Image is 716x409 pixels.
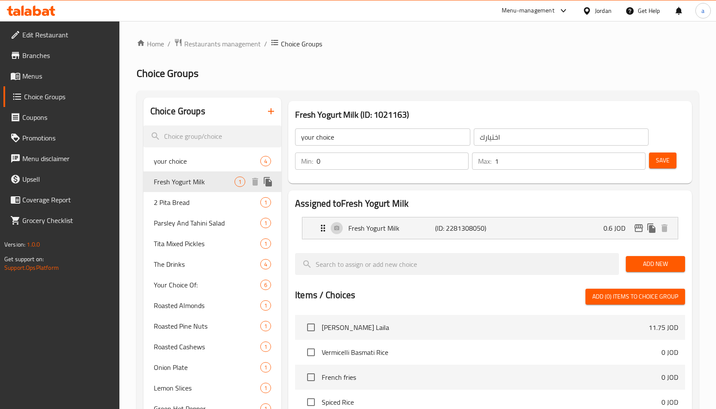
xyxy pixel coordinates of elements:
button: delete [658,222,671,235]
a: Promotions [3,128,119,148]
p: (ID: 2281308050) [435,223,493,233]
span: 1 [261,219,271,227]
a: Coupons [3,107,119,128]
span: 6 [261,281,271,289]
h2: Choice Groups [150,105,205,118]
div: Roasted Almonds1 [143,295,281,316]
span: Add (0) items to choice group [592,291,678,302]
li: Expand [295,214,685,243]
div: Expand [302,217,678,239]
p: 0 JOD [661,372,678,382]
div: Choices [260,383,271,393]
span: The Drinks [154,259,260,269]
div: Tita Mixed Pickles1 [143,233,281,254]
div: Choices [260,259,271,269]
p: Max: [478,156,491,166]
button: edit [632,222,645,235]
a: Menus [3,66,119,86]
span: Menus [22,71,113,81]
p: 0 JOD [661,347,678,357]
div: Lemon Slices1 [143,378,281,398]
p: 0 JOD [661,397,678,407]
span: 1 [261,343,271,351]
div: Choices [260,342,271,352]
span: Select choice [302,343,320,361]
h2: Items / Choices [295,289,355,302]
span: 4 [261,260,271,269]
button: delete [249,175,262,188]
span: 1 [261,322,271,330]
a: Support.OpsPlatform [4,262,59,273]
a: Choice Groups [3,86,119,107]
div: Your Choice Of:6 [143,275,281,295]
a: Home [137,39,164,49]
div: Onion Plate1 [143,357,281,378]
div: your choice4 [143,151,281,171]
p: Min: [301,156,313,166]
span: Roasted Pine Nuts [154,321,260,331]
span: Fresh Yogurt Milk [154,177,235,187]
span: 2 Pita Bread [154,197,260,208]
div: Fresh Yogurt Milk1deleteduplicate [143,171,281,192]
span: Parsley And Tahini Salad [154,218,260,228]
h2: Assigned to Fresh Yogurt Milk [295,197,685,210]
span: Coverage Report [22,195,113,205]
button: Add (0) items to choice group [585,289,685,305]
a: Menu disclaimer [3,148,119,169]
span: Lemon Slices [154,383,260,393]
span: 1 [235,178,245,186]
div: Choices [260,156,271,166]
span: Select choice [302,318,320,336]
div: Jordan [595,6,612,15]
div: Menu-management [502,6,555,16]
span: Choice Groups [24,92,113,102]
div: Choices [260,218,271,228]
span: Your Choice Of: [154,280,260,290]
span: Select choice [302,368,320,386]
div: Parsley And Tahini Salad1 [143,213,281,233]
div: 2 Pita Bread1 [143,192,281,213]
span: Version: [4,239,25,250]
li: / [264,39,267,49]
span: your choice [154,156,260,166]
a: Branches [3,45,119,66]
input: search [295,253,619,275]
span: Save [656,155,670,166]
button: Save [649,153,676,168]
span: Promotions [22,133,113,143]
span: Edit Restaurant [22,30,113,40]
span: 1 [261,198,271,207]
span: Coupons [22,112,113,122]
button: duplicate [645,222,658,235]
h3: Fresh Yogurt Milk (ID: 1021163) [295,108,685,122]
span: 1 [261,384,271,392]
span: Vermicelli Basmati Rice [322,347,661,357]
span: Menu disclaimer [22,153,113,164]
span: Add New [633,259,678,269]
input: search [143,125,281,147]
p: 11.75 JOD [649,322,678,333]
span: 4 [261,157,271,165]
a: Coverage Report [3,189,119,210]
span: Grocery Checklist [22,215,113,226]
a: Restaurants management [174,38,261,49]
div: Choices [235,177,245,187]
div: Choices [260,238,271,249]
span: French fries [322,372,661,382]
a: Upsell [3,169,119,189]
span: Restaurants management [184,39,261,49]
span: Onion Plate [154,362,260,372]
span: Roasted Cashews [154,342,260,352]
div: Choices [260,280,271,290]
span: Roasted Almonds [154,300,260,311]
span: a [701,6,704,15]
span: Get support on: [4,253,44,265]
p: Fresh Yogurt Milk [348,223,435,233]
li: / [168,39,171,49]
div: Roasted Pine Nuts1 [143,316,281,336]
span: Branches [22,50,113,61]
div: Choices [260,321,271,331]
span: Tita Mixed Pickles [154,238,260,249]
span: 1 [261,363,271,372]
button: duplicate [262,175,274,188]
